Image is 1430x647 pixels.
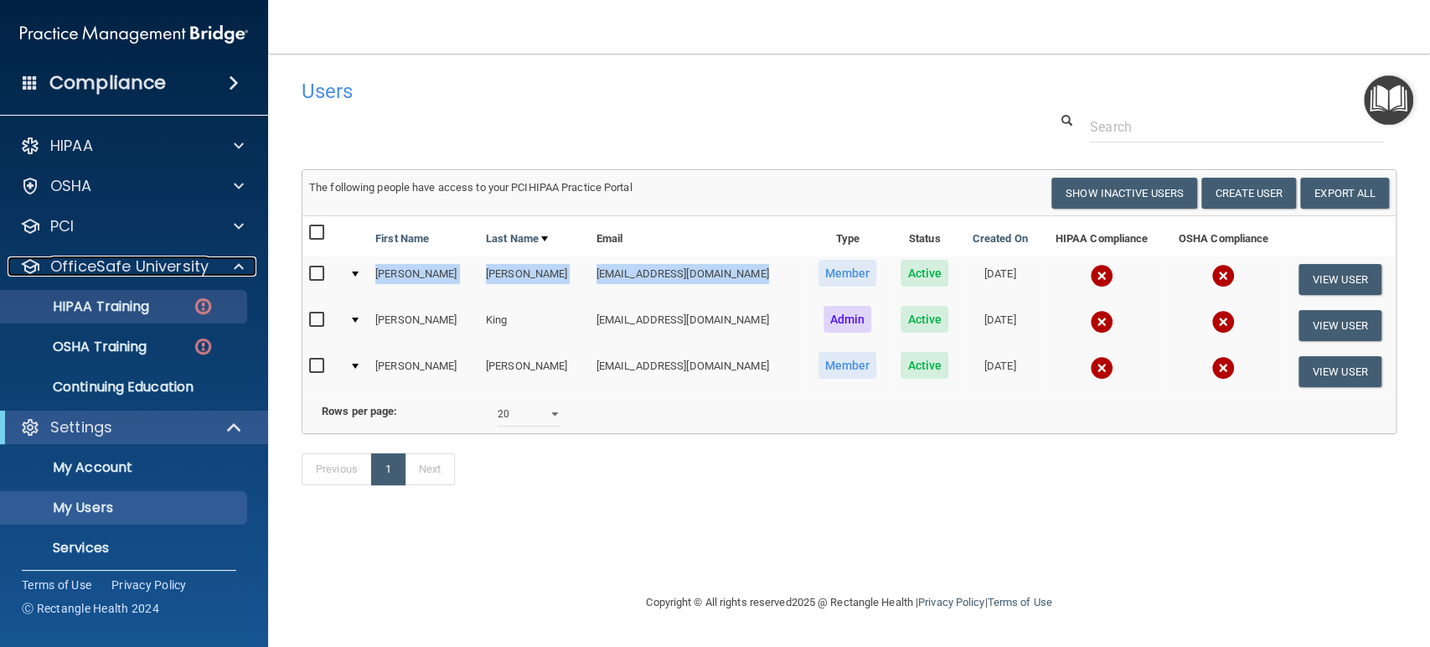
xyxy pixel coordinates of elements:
[11,379,240,396] p: Continuing Education
[1364,75,1413,125] button: Open Resource Center
[49,71,166,95] h4: Compliance
[375,229,429,249] a: First Name
[1090,310,1113,334] img: cross.ca9f0e7f.svg
[20,136,244,156] a: HIPAA
[818,352,877,379] span: Member
[11,298,149,315] p: HIPAA Training
[20,216,244,236] a: PCI
[960,349,1040,394] td: [DATE]
[987,596,1051,608] a: Terms of Use
[11,339,147,355] p: OSHA Training
[590,256,806,303] td: [EMAIL_ADDRESS][DOMAIN_NAME]
[405,453,455,485] a: Next
[901,260,948,287] span: Active
[20,18,248,51] img: PMB logo
[1051,178,1197,209] button: Show Inactive Users
[901,352,948,379] span: Active
[1211,356,1235,380] img: cross.ca9f0e7f.svg
[479,256,590,303] td: [PERSON_NAME]
[302,80,930,102] h4: Users
[1211,310,1235,334] img: cross.ca9f0e7f.svg
[590,349,806,394] td: [EMAIL_ADDRESS][DOMAIN_NAME]
[889,216,959,256] th: Status
[960,256,1040,303] td: [DATE]
[1298,264,1381,295] button: View User
[50,176,92,196] p: OSHA
[1164,216,1284,256] th: OSHA Compliance
[823,306,872,333] span: Admin
[50,216,74,236] p: PCI
[1090,111,1384,142] input: Search
[50,417,112,437] p: Settings
[1040,216,1163,256] th: HIPAA Compliance
[1211,264,1235,287] img: cross.ca9f0e7f.svg
[486,229,548,249] a: Last Name
[11,459,240,476] p: My Account
[193,336,214,357] img: danger-circle.6113f641.png
[20,256,244,277] a: OfficeSafe University
[960,303,1040,349] td: [DATE]
[973,229,1028,249] a: Created On
[806,216,890,256] th: Type
[111,577,187,593] a: Privacy Policy
[369,256,479,303] td: [PERSON_NAME]
[901,306,948,333] span: Active
[479,349,590,394] td: [PERSON_NAME]
[479,303,590,349] td: King
[1298,310,1381,341] button: View User
[1298,356,1381,387] button: View User
[322,405,397,417] b: Rows per page:
[50,136,93,156] p: HIPAA
[20,176,244,196] a: OSHA
[590,216,806,256] th: Email
[1300,178,1389,209] a: Export All
[20,417,243,437] a: Settings
[1090,356,1113,380] img: cross.ca9f0e7f.svg
[590,303,806,349] td: [EMAIL_ADDRESS][DOMAIN_NAME]
[1090,264,1113,287] img: cross.ca9f0e7f.svg
[11,540,240,556] p: Services
[22,600,159,617] span: Ⓒ Rectangle Health 2024
[544,576,1155,629] div: Copyright © All rights reserved 2025 @ Rectangle Health | |
[369,303,479,349] td: [PERSON_NAME]
[818,260,877,287] span: Member
[302,453,372,485] a: Previous
[22,577,91,593] a: Terms of Use
[11,499,240,516] p: My Users
[369,349,479,394] td: [PERSON_NAME]
[50,256,209,277] p: OfficeSafe University
[918,596,984,608] a: Privacy Policy
[193,296,214,317] img: danger-circle.6113f641.png
[371,453,405,485] a: 1
[1201,178,1296,209] button: Create User
[309,181,632,194] span: The following people have access to your PCIHIPAA Practice Portal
